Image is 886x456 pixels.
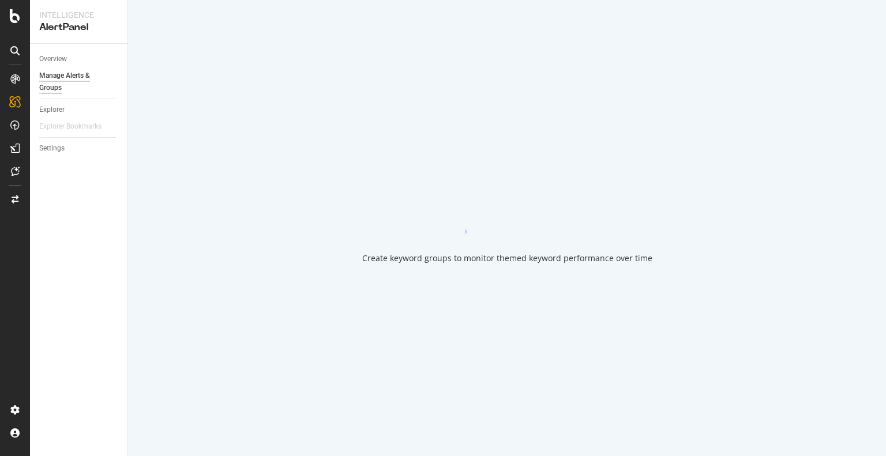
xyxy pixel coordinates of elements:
[39,120,113,133] a: Explorer Bookmarks
[465,193,549,234] div: animation
[39,70,108,94] div: Manage Alerts & Groups
[39,9,118,21] div: Intelligence
[39,104,119,116] a: Explorer
[39,53,119,65] a: Overview
[362,253,652,264] div: Create keyword groups to monitor themed keyword performance over time
[39,70,119,94] a: Manage Alerts & Groups
[39,142,119,154] a: Settings
[39,21,118,34] div: AlertPanel
[39,142,65,154] div: Settings
[39,53,67,65] div: Overview
[39,120,102,133] div: Explorer Bookmarks
[39,104,65,116] div: Explorer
